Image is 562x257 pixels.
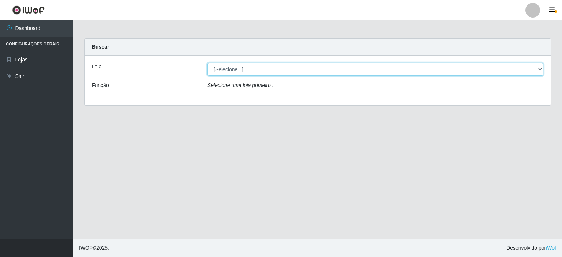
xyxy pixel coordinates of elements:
[79,244,109,252] span: © 2025 .
[546,245,556,251] a: iWof
[92,63,101,71] label: Loja
[79,245,93,251] span: IWOF
[12,5,45,15] img: CoreUI Logo
[506,244,556,252] span: Desenvolvido por
[92,44,109,50] strong: Buscar
[92,82,109,89] label: Função
[207,82,275,88] i: Selecione uma loja primeiro...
